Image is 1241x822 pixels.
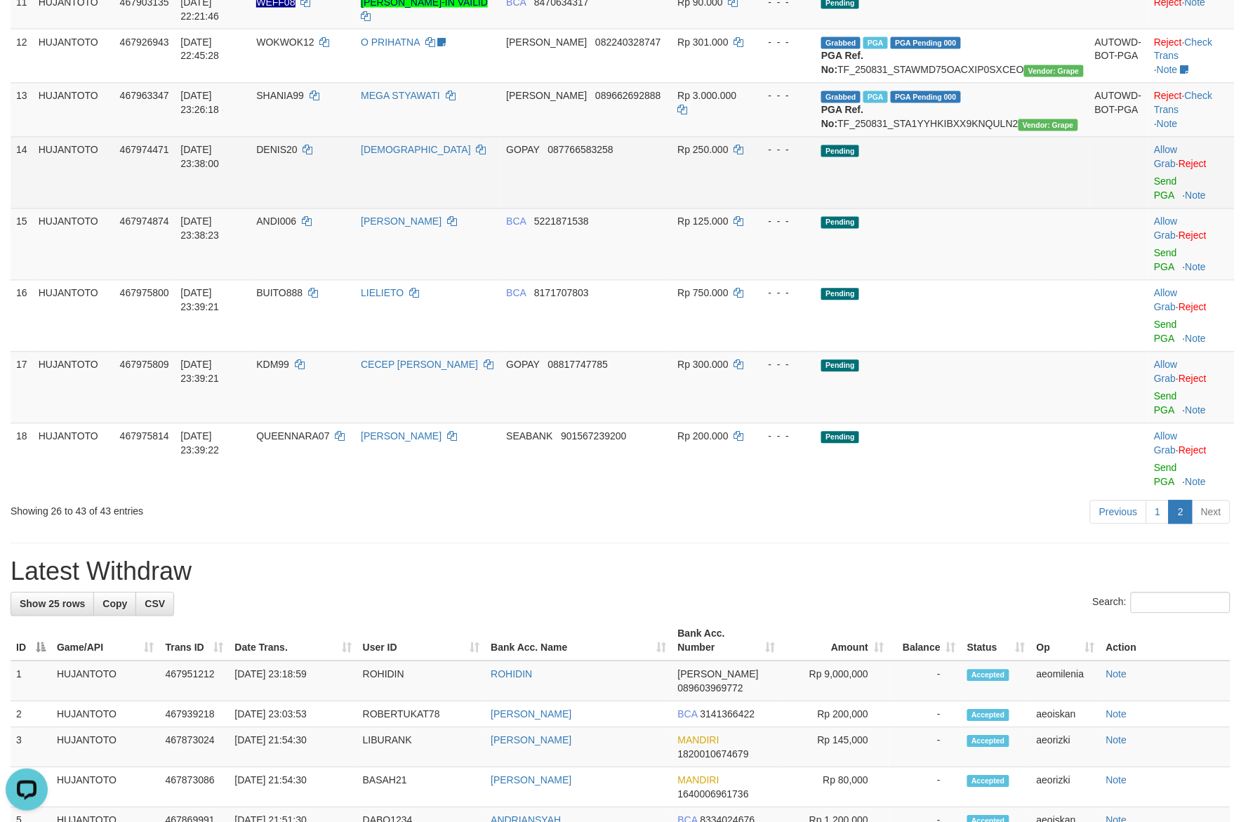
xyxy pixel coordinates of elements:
a: Reject [1179,373,1207,385]
span: Vendor URL: https://settle31.1velocity.biz [1018,119,1078,131]
td: Rp 145,000 [781,728,890,768]
span: [DATE] 23:38:23 [180,216,219,241]
td: aeoiskan [1031,702,1101,728]
a: MEGA STYAWATI [361,91,440,102]
span: [DATE] 23:39:21 [180,359,219,385]
td: - [889,702,962,728]
span: Pending [821,289,859,300]
a: CSV [135,592,174,616]
span: [DATE] 22:45:28 [180,37,219,62]
td: 16 [11,280,33,352]
th: Game/API: activate to sort column ascending [51,621,160,661]
a: Reject [1179,159,1207,170]
span: PGA Pending [891,37,961,49]
span: Marked by aeowina [863,91,888,103]
a: Show 25 rows [11,592,94,616]
a: Note [1186,190,1207,201]
div: - - - [757,89,810,103]
td: Rp 200,000 [781,702,890,728]
a: Reject [1154,91,1182,102]
th: Amount: activate to sort column ascending [781,621,890,661]
a: Allow Grab [1154,216,1177,241]
span: Accepted [967,710,1009,722]
td: 12 [11,29,33,83]
td: 467951212 [160,661,230,702]
td: HUJANTOTO [51,661,160,702]
span: GOPAY [506,359,539,371]
td: 18 [11,423,33,495]
th: Action [1101,621,1230,661]
td: HUJANTOTO [33,423,114,495]
td: TF_250831_STAWMD75OACXIP0SXCEO [816,29,1089,83]
a: Next [1192,501,1230,524]
span: [DATE] 23:26:18 [180,91,219,116]
span: · [1154,216,1179,241]
td: · [1148,137,1235,208]
div: - - - [757,286,810,300]
span: Rp 3.000.000 [677,91,736,102]
td: · [1148,208,1235,280]
a: Allow Grab [1154,145,1177,170]
td: HUJANTOTO [51,768,160,808]
a: [PERSON_NAME] [361,216,442,227]
td: 15 [11,208,33,280]
span: Copy 901567239200 to clipboard [561,431,626,442]
span: Rp 250.000 [677,145,728,156]
a: ROHIDIN [491,669,532,680]
a: Note [1186,477,1207,488]
span: Copy 087766583258 to clipboard [548,145,613,156]
a: Reject [1154,37,1182,48]
td: · · [1148,29,1235,83]
label: Search: [1093,592,1230,614]
a: Check Trans [1154,37,1212,62]
span: ANDI006 [256,216,296,227]
span: Copy 08817747785 to clipboard [548,359,609,371]
td: - [889,768,962,808]
a: Send PGA [1154,391,1177,416]
a: Allow Grab [1154,288,1177,313]
a: Note [1186,262,1207,273]
span: [PERSON_NAME] [506,37,587,48]
td: · [1148,423,1235,495]
span: Grabbed [821,37,861,49]
span: · [1154,288,1179,313]
td: HUJANTOTO [33,137,114,208]
td: Rp 80,000 [781,768,890,808]
span: Rp 300.000 [677,359,728,371]
span: Copy 1640006961736 to clipboard [678,789,749,800]
td: ROBERTUKAT78 [357,702,486,728]
a: 1 [1146,501,1170,524]
a: Note [1157,65,1178,76]
span: Accepted [967,736,1009,748]
span: Copy 5221871538 to clipboard [534,216,589,227]
input: Search: [1131,592,1230,614]
span: · [1154,431,1179,456]
span: SEABANK [506,431,552,442]
a: Send PGA [1154,319,1177,345]
td: BASAH21 [357,768,486,808]
span: Copy [102,599,127,610]
div: - - - [757,358,810,372]
a: Note [1186,333,1207,345]
td: [DATE] 21:54:30 [229,728,357,768]
div: - - - [757,430,810,444]
span: 467974471 [120,145,169,156]
a: Allow Grab [1154,431,1177,456]
td: HUJANTOTO [33,352,114,423]
a: Reject [1179,445,1207,456]
a: CECEP [PERSON_NAME] [361,359,478,371]
span: Vendor URL: https://settle31.1velocity.biz [1024,65,1084,77]
td: HUJANTOTO [33,83,114,137]
td: TF_250831_STA1YYHKIBXX9KNQULN2 [816,83,1089,137]
td: HUJANTOTO [33,208,114,280]
span: Rp 200.000 [677,431,728,442]
td: 1 [11,661,51,702]
td: - [889,661,962,702]
span: [PERSON_NAME] [678,669,759,680]
th: Status: activate to sort column ascending [962,621,1031,661]
span: Copy 089662692888 to clipboard [595,91,661,102]
span: MANDIRI [678,775,719,786]
td: 13 [11,83,33,137]
a: Send PGA [1154,248,1177,273]
td: HUJANTOTO [51,702,160,728]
